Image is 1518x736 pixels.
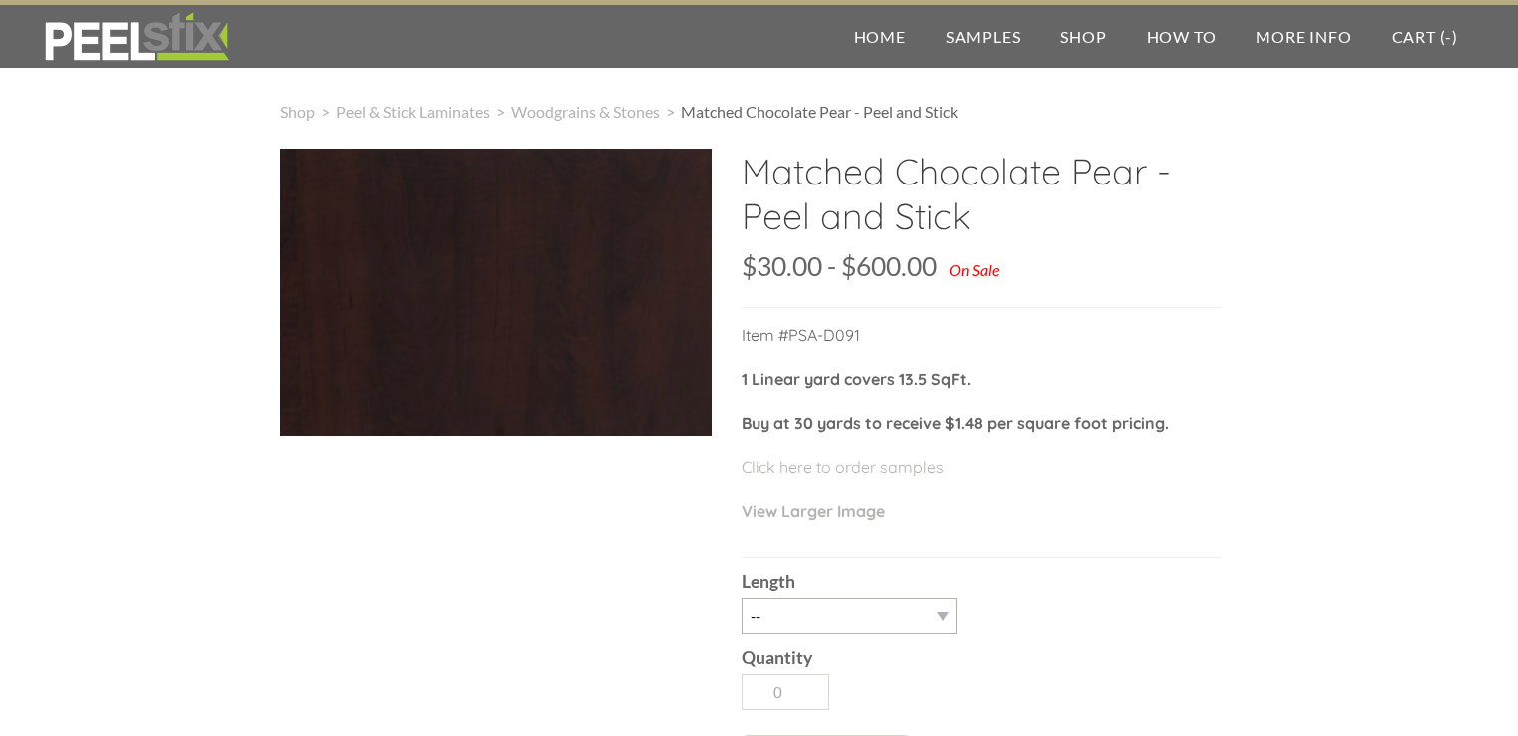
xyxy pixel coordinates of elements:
[742,457,944,477] a: Click here to order samples
[660,102,681,121] span: >
[742,323,1221,367] p: Item #PSA-D091
[1127,5,1237,68] a: How To
[742,647,812,668] b: Quantity
[511,102,660,121] a: Woodgrains & Stones
[1040,5,1126,68] a: Shop
[40,12,233,62] img: REFACE SUPPLIES
[1445,27,1452,46] span: -
[742,501,885,521] a: View Larger Image
[742,571,795,592] b: Length
[1236,5,1371,68] a: More Info
[742,250,937,282] span: $30.00 - $600.00
[949,260,999,279] div: On Sale
[742,149,1221,253] h2: Matched Chocolate Pear - Peel and Stick
[1372,5,1478,68] a: Cart (-)
[681,102,958,121] span: Matched Chocolate Pear - Peel and Stick
[280,102,315,121] a: Shop
[490,102,511,121] span: >
[742,369,971,389] strong: 1 Linear yard covers 13.5 SqFt.
[315,102,336,121] span: >
[926,5,1041,68] a: Samples
[336,102,490,121] a: Peel & Stick Laminates
[742,413,1169,433] strong: Buy at 30 yards to receive $1.48 per square foot pricing.
[834,5,926,68] a: Home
